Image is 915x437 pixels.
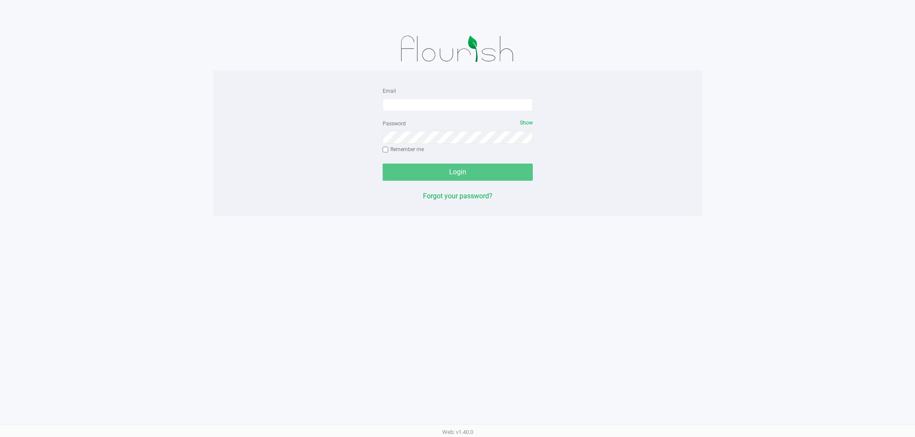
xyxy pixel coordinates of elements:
span: Show [520,120,533,126]
label: Email [383,87,396,95]
label: Password [383,120,406,127]
label: Remember me [383,146,424,153]
span: Web: v1.40.0 [442,429,473,435]
input: Remember me [383,147,389,153]
button: Forgot your password? [423,191,492,201]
